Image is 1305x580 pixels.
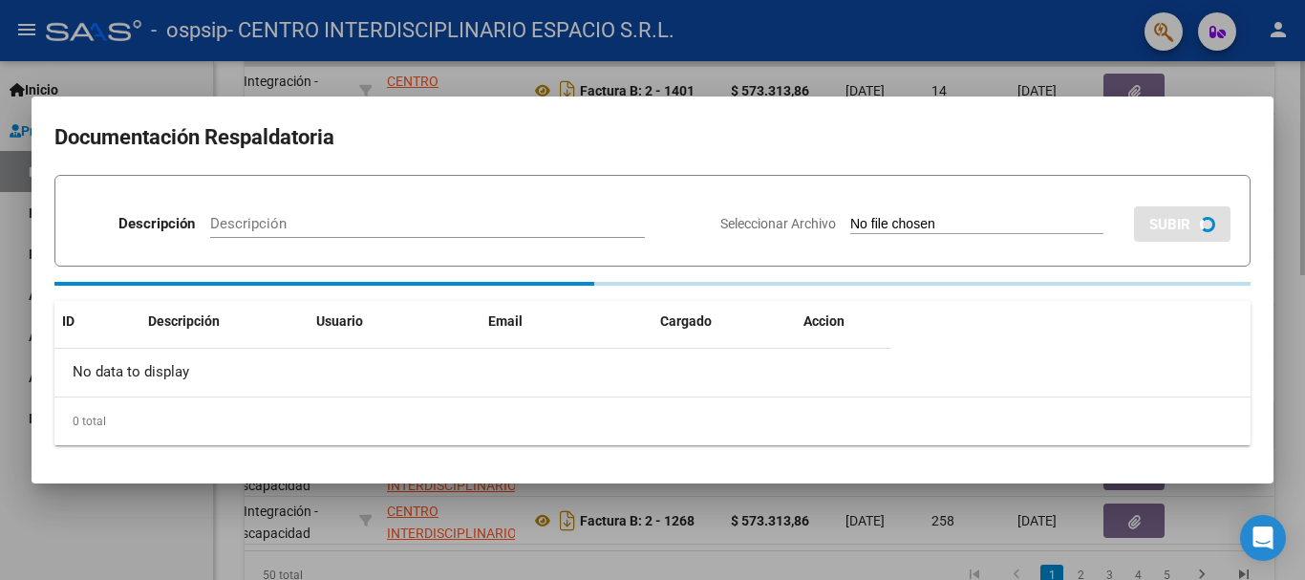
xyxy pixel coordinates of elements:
datatable-header-cell: Usuario [309,301,481,342]
span: SUBIR [1149,216,1190,233]
span: Usuario [316,313,363,329]
button: SUBIR [1134,206,1230,242]
datatable-header-cell: Email [481,301,652,342]
span: Accion [803,313,845,329]
datatable-header-cell: Descripción [140,301,309,342]
datatable-header-cell: Accion [796,301,891,342]
div: 0 total [54,397,1251,445]
span: ID [62,313,75,329]
span: Cargado [660,313,712,329]
span: Email [488,313,523,329]
div: Open Intercom Messenger [1240,515,1286,561]
p: Descripción [118,213,195,235]
span: Descripción [148,313,220,329]
h2: Documentación Respaldatoria [54,119,1251,156]
span: Seleccionar Archivo [720,216,836,231]
datatable-header-cell: Cargado [652,301,796,342]
div: No data to display [54,349,891,397]
datatable-header-cell: ID [54,301,140,342]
